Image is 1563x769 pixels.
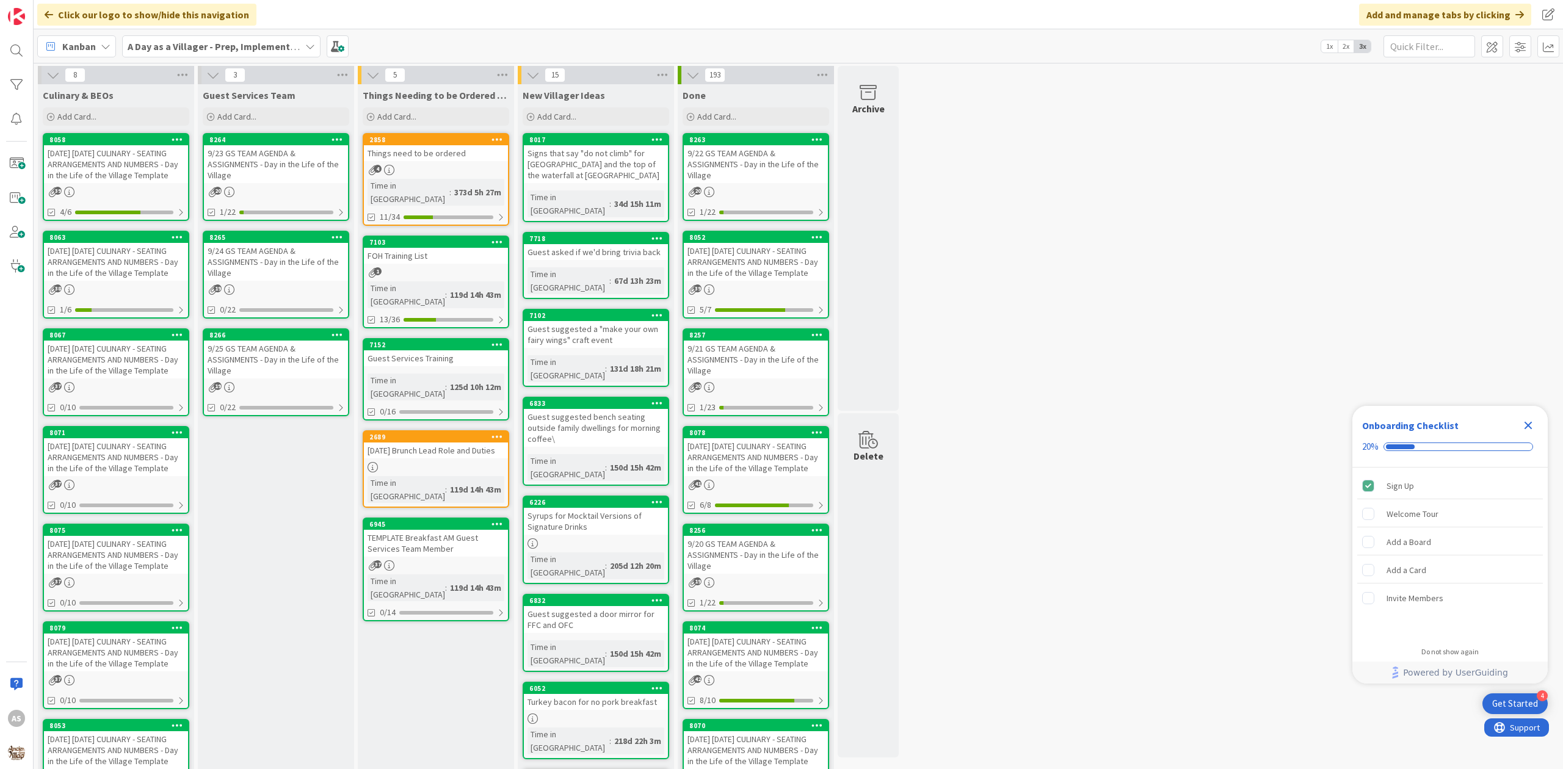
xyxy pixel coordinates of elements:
[364,350,508,366] div: Guest Services Training
[524,134,668,183] div: 8017Signs that say "do not climb" for [GEOGRAPHIC_DATA] and the top of the waterfall at [GEOGRAPH...
[44,720,188,731] div: 8053
[524,233,668,260] div: 7718Guest asked if we'd bring trivia back
[374,267,382,275] span: 1
[529,234,668,243] div: 7718
[49,624,188,632] div: 8079
[607,362,664,375] div: 131d 18h 21m
[363,518,509,621] a: 6945TEMPLATE Breakfast AM Guest Services Team MemberTime in [GEOGRAPHIC_DATA]:119d 14h 43m0/14
[611,197,664,211] div: 34d 15h 11m
[44,427,188,438] div: 8071
[364,431,508,442] div: 2689
[203,89,296,101] span: Guest Services Team
[60,206,71,218] span: 4/6
[528,727,609,754] div: Time in [GEOGRAPHIC_DATA]
[524,409,668,447] div: Guest suggested bench seating outside family dwellings for morning coffee\
[684,623,828,671] div: 8074[DATE] [DATE] CULINARY - SEATING ARRANGEMENTS AND NUMBERS - Day in the Life of the Village Te...
[1338,40,1354,52] span: 2x
[369,341,508,349] div: 7152
[43,621,189,709] a: 8079[DATE] [DATE] CULINARY - SEATING ARRANGEMENTS AND NUMBERS - Day in the Life of the Village Te...
[364,339,508,366] div: 7152Guest Services Training
[368,179,449,206] div: Time in [GEOGRAPHIC_DATA]
[364,442,508,458] div: [DATE] Brunch Lead Role and Duties
[694,187,702,195] span: 20
[214,187,222,195] span: 20
[524,134,668,145] div: 8017
[684,330,828,378] div: 82579/21 GS TEAM AGENDA & ASSIGNMENTS - Day in the Life of the Village
[683,426,829,514] a: 8078[DATE] [DATE] CULINARY - SEATING ARRANGEMENTS AND NUMBERS - Day in the Life of the Village Te...
[204,145,348,183] div: 9/23 GS TEAM AGENDA & ASSIGNMENTS - Day in the Life of the Village
[57,111,96,122] span: Add Card...
[529,135,668,144] div: 8017
[605,362,607,375] span: :
[689,428,828,437] div: 8078
[380,405,396,418] span: 0/16
[700,401,716,414] span: 1/23
[203,328,349,416] a: 82669/25 GS TEAM AGENDA & ASSIGNMENTS - Day in the Life of the Village0/22
[524,606,668,633] div: Guest suggested a door mirror for FFC and OFC
[26,2,56,16] span: Support
[128,40,346,52] b: A Day as a Villager - Prep, Implement and Execute
[605,647,607,660] span: :
[529,399,668,408] div: 6833
[523,133,669,222] a: 8017Signs that say "do not climb" for [GEOGRAPHIC_DATA] and the top of the waterfall at [GEOGRAPH...
[1321,40,1338,52] span: 1x
[209,135,348,144] div: 8264
[445,288,447,301] span: :
[60,303,71,316] span: 1/6
[364,237,508,248] div: 7103
[364,237,508,264] div: 7103FOH Training List
[54,480,62,488] span: 37
[684,623,828,634] div: 8074
[447,483,504,496] div: 119d 14h 43m
[684,427,828,438] div: 8078
[8,744,25,761] img: avatar
[44,145,188,183] div: [DATE] [DATE] CULINARY - SEATING ARRANGEMENTS AND NUMBERS - Day in the Life of the Village Template
[1358,662,1542,684] a: Powered by UserGuiding
[44,134,188,183] div: 8058[DATE] [DATE] CULINARY - SEATING ARRANGEMENTS AND NUMBERS - Day in the Life of the Village Te...
[689,526,828,535] div: 8256
[684,232,828,281] div: 8052[DATE] [DATE] CULINARY - SEATING ARRANGEMENTS AND NUMBERS - Day in the Life of the Village Te...
[363,338,509,421] a: 7152Guest Services TrainingTime in [GEOGRAPHIC_DATA]:125d 10h 12m0/16
[854,449,883,463] div: Delete
[684,525,828,574] div: 82569/20 GS TEAM AGENDA & ASSIGNMENTS - Day in the Life of the Village
[684,243,828,281] div: [DATE] [DATE] CULINARY - SEATING ARRANGEMENTS AND NUMBERS - Day in the Life of the Village Template
[524,321,668,348] div: Guest suggested a "make your own fairy wings" craft event
[451,186,504,199] div: 373d 5h 27m
[368,574,445,601] div: Time in [GEOGRAPHIC_DATA]
[445,581,447,594] span: :
[523,89,605,101] span: New Villager Ideas
[1387,478,1414,493] div: Sign Up
[1482,693,1548,714] div: Open Get Started checklist, remaining modules: 4
[447,288,504,301] div: 119d 14h 43m
[44,525,188,536] div: 8075
[363,236,509,328] a: 7103FOH Training ListTime in [GEOGRAPHIC_DATA]:119d 14h 43m13/36
[204,243,348,281] div: 9/24 GS TEAM AGENDA & ASSIGNMENTS - Day in the Life of the Village
[1492,698,1538,710] div: Get Started
[363,430,509,508] a: 2689[DATE] Brunch Lead Role and DutiesTime in [GEOGRAPHIC_DATA]:119d 14h 43m
[528,190,609,217] div: Time in [GEOGRAPHIC_DATA]
[523,309,669,387] a: 7102Guest suggested a "make your own fairy wings" craft eventTime in [GEOGRAPHIC_DATA]:131d 18h 21m
[364,519,508,557] div: 6945TEMPLATE Breakfast AM Guest Services Team Member
[607,461,664,474] div: 150d 15h 42m
[363,133,509,226] a: 2858Things need to be orderedTime in [GEOGRAPHIC_DATA]:373d 5h 27m11/34
[537,111,576,122] span: Add Card...
[1387,563,1426,577] div: Add a Card
[1352,406,1548,684] div: Checklist Container
[683,621,829,709] a: 8074[DATE] [DATE] CULINARY - SEATING ARRANGEMENTS AND NUMBERS - Day in the Life of the Village Te...
[43,328,189,416] a: 8067[DATE] [DATE] CULINARY - SEATING ARRANGEMENTS AND NUMBERS - Day in the Life of the Village Te...
[449,186,451,199] span: :
[683,231,829,319] a: 8052[DATE] [DATE] CULINARY - SEATING ARRANGEMENTS AND NUMBERS - Day in the Life of the Village Te...
[44,427,188,476] div: 8071[DATE] [DATE] CULINARY - SEATING ARRANGEMENTS AND NUMBERS - Day in the Life of the Village Te...
[220,401,236,414] span: 0/22
[54,382,62,390] span: 37
[44,232,188,281] div: 8063[DATE] [DATE] CULINARY - SEATING ARRANGEMENTS AND NUMBERS - Day in the Life of the Village Te...
[684,427,828,476] div: 8078[DATE] [DATE] CULINARY - SEATING ARRANGEMENTS AND NUMBERS - Day in the Life of the Village Te...
[1354,40,1371,52] span: 3x
[368,281,445,308] div: Time in [GEOGRAPHIC_DATA]
[689,624,828,632] div: 8074
[700,303,711,316] span: 5/7
[62,39,96,54] span: Kanban
[445,483,447,496] span: :
[700,499,711,511] span: 6/8
[37,4,256,26] div: Click our logo to show/hide this navigation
